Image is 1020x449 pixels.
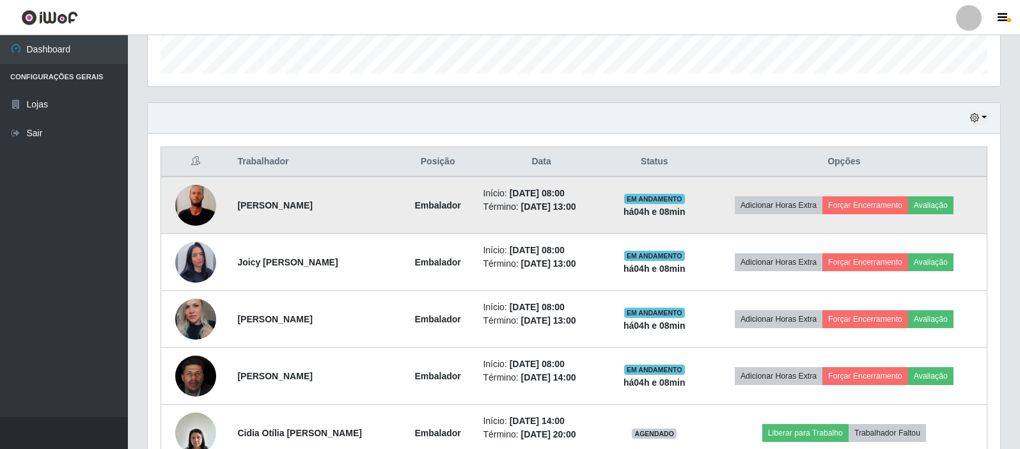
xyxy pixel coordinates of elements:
[237,200,312,210] strong: [PERSON_NAME]
[483,371,599,384] li: Término:
[414,200,460,210] strong: Embalador
[483,257,599,271] li: Término:
[483,301,599,314] li: Início:
[175,351,216,402] img: 1756684845551.jpeg
[624,207,686,217] strong: há 04 h e 08 min
[624,377,686,388] strong: há 04 h e 08 min
[237,314,312,324] strong: [PERSON_NAME]
[175,226,216,299] img: 1743243818079.jpeg
[483,358,599,371] li: Início:
[608,147,702,177] th: Status
[510,416,565,426] time: [DATE] 14:00
[632,429,677,439] span: AGENDADO
[483,428,599,441] li: Término:
[624,194,685,204] span: EM ANDAMENTO
[483,414,599,428] li: Início:
[510,359,565,369] time: [DATE] 08:00
[414,314,460,324] strong: Embalador
[483,244,599,257] li: Início:
[237,257,338,267] strong: Joicy [PERSON_NAME]
[702,147,987,177] th: Opções
[483,314,599,327] li: Término:
[521,258,576,269] time: [DATE] 13:00
[908,310,953,328] button: Avaliação
[822,367,908,385] button: Forçar Encerramento
[624,251,685,261] span: EM ANDAMENTO
[822,310,908,328] button: Forçar Encerramento
[624,365,685,375] span: EM ANDAMENTO
[521,429,576,439] time: [DATE] 20:00
[624,320,686,331] strong: há 04 h e 08 min
[414,257,460,267] strong: Embalador
[237,371,312,381] strong: [PERSON_NAME]
[908,367,953,385] button: Avaliação
[908,253,953,271] button: Avaliação
[624,308,685,318] span: EM ANDAMENTO
[414,428,460,438] strong: Embalador
[230,147,400,177] th: Trabalhador
[175,160,216,251] img: 1751591398028.jpeg
[849,424,926,442] button: Trabalhador Faltou
[175,288,216,349] img: 1741885516826.jpeg
[521,201,576,212] time: [DATE] 13:00
[735,196,822,214] button: Adicionar Horas Extra
[483,200,599,214] li: Término:
[475,147,607,177] th: Data
[21,10,78,26] img: CoreUI Logo
[521,372,576,382] time: [DATE] 14:00
[735,310,822,328] button: Adicionar Horas Extra
[521,315,576,326] time: [DATE] 13:00
[624,264,686,274] strong: há 04 h e 08 min
[762,424,849,442] button: Liberar para Trabalho
[237,428,361,438] strong: Cidia Otília [PERSON_NAME]
[400,147,476,177] th: Posição
[822,196,908,214] button: Forçar Encerramento
[735,367,822,385] button: Adicionar Horas Extra
[414,371,460,381] strong: Embalador
[510,245,565,255] time: [DATE] 08:00
[483,187,599,200] li: Início:
[822,253,908,271] button: Forçar Encerramento
[908,196,953,214] button: Avaliação
[510,302,565,312] time: [DATE] 08:00
[735,253,822,271] button: Adicionar Horas Extra
[510,188,565,198] time: [DATE] 08:00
